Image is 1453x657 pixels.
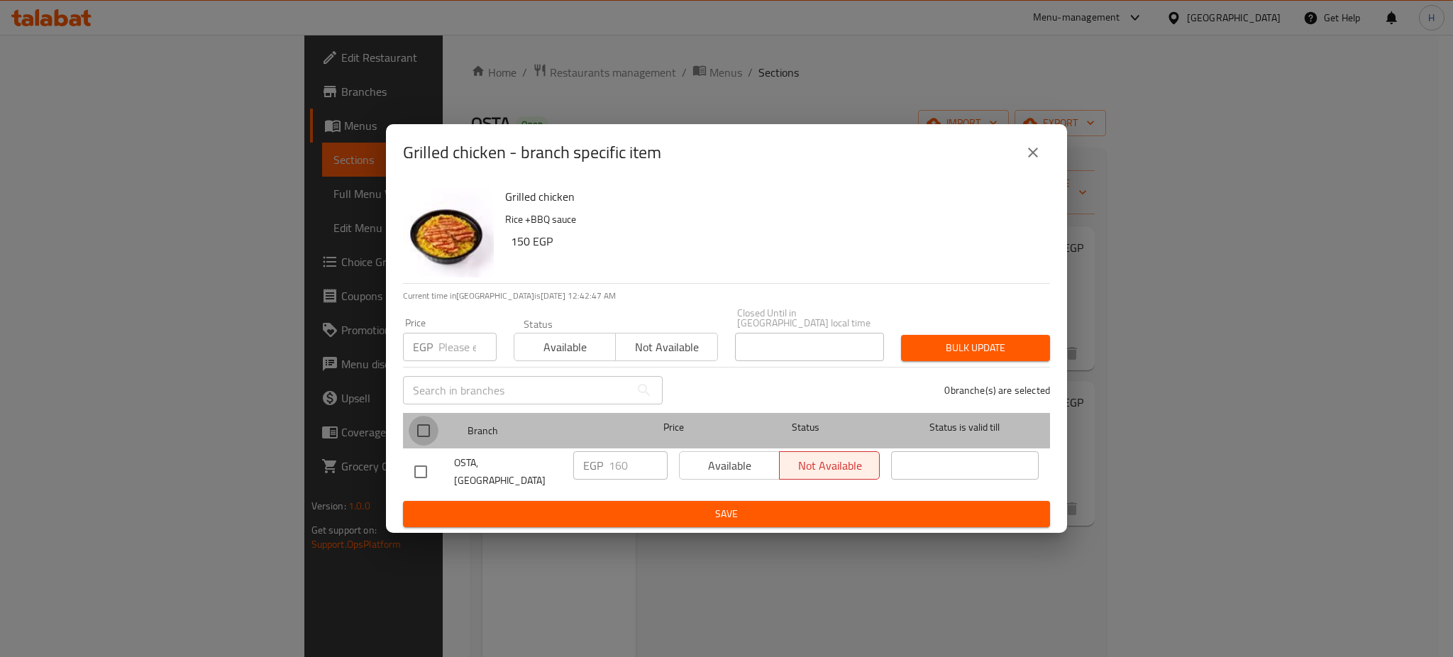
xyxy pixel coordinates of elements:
p: Rice +BBQ sauce [505,211,1039,228]
span: Available [520,337,610,358]
p: EGP [583,457,603,474]
input: Please enter price [609,451,668,480]
span: Save [414,505,1039,523]
input: Search in branches [403,376,630,404]
img: Grilled chicken [403,187,494,277]
button: Not available [615,333,717,361]
button: Available [514,333,616,361]
span: Status is valid till [891,419,1039,436]
h6: Grilled chicken [505,187,1039,206]
span: Price [626,419,721,436]
button: Bulk update [901,335,1050,361]
span: Branch [468,422,615,440]
input: Please enter price [438,333,497,361]
span: Bulk update [912,339,1039,357]
p: 0 branche(s) are selected [944,383,1050,397]
span: OSTA, [GEOGRAPHIC_DATA] [454,454,562,490]
p: Current time in [GEOGRAPHIC_DATA] is [DATE] 12:42:47 AM [403,289,1050,302]
button: close [1016,136,1050,170]
span: Status [732,419,880,436]
h6: 150 EGP [511,231,1039,251]
h2: Grilled chicken - branch specific item [403,141,661,164]
p: EGP [413,338,433,355]
span: Not available [621,337,712,358]
button: Save [403,501,1050,527]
